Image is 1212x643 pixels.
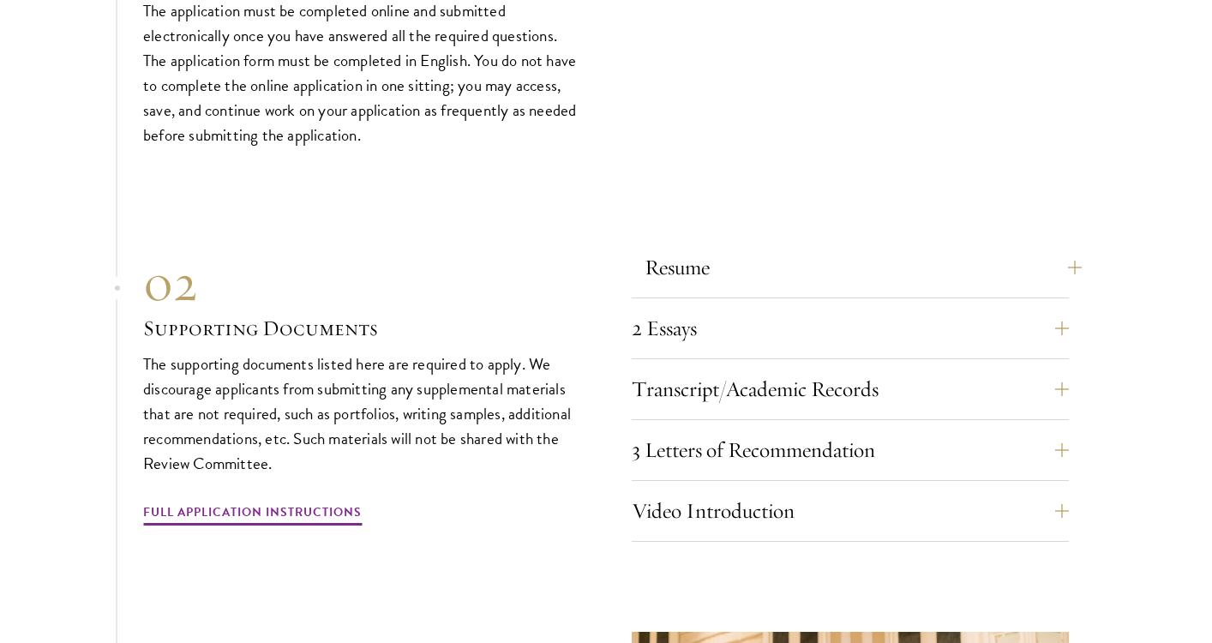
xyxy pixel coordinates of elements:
button: 3 Letters of Recommendation [632,430,1069,471]
div: 02 [143,252,580,314]
p: The supporting documents listed here are required to apply. We discourage applicants from submitt... [143,352,580,476]
button: Resume [645,247,1082,288]
button: 2 Essays [632,308,1069,349]
h3: Supporting Documents [143,314,580,343]
button: Transcript/Academic Records [632,369,1069,410]
button: Video Introduction [632,490,1069,532]
a: Full Application Instructions [143,502,362,528]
